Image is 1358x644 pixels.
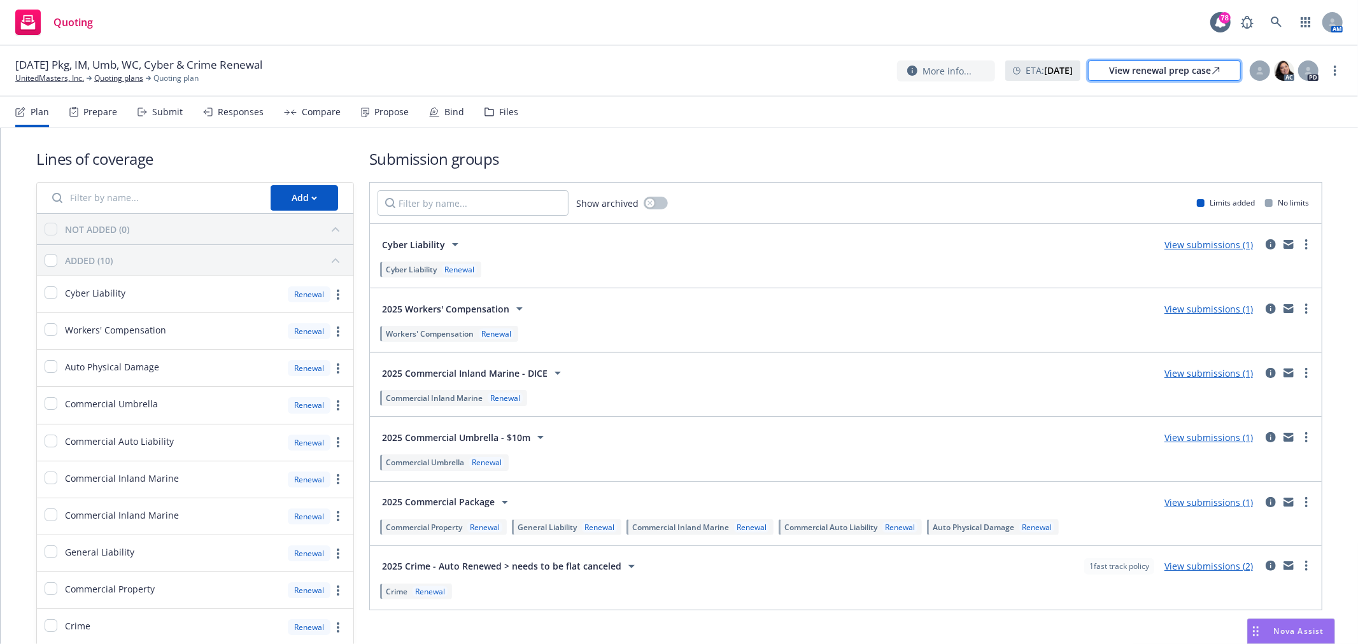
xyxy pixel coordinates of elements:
a: Search [1264,10,1289,35]
div: Renewal [479,328,514,339]
input: Filter by name... [45,185,263,211]
a: circleInformation [1263,558,1278,573]
a: more [1299,558,1314,573]
div: Renewal [413,586,448,597]
span: 2025 Crime - Auto Renewed > needs to be flat canceled [382,559,621,573]
span: Cyber Liability [65,286,125,300]
span: 2025 Commercial Inland Marine - DICE [382,367,548,380]
a: Switch app [1293,10,1319,35]
a: more [330,583,346,598]
div: Renewal [288,472,330,487]
a: more [330,508,346,524]
div: Responses [218,107,264,117]
div: Files [499,107,518,117]
a: more [1327,63,1343,78]
span: Show archived [576,197,639,210]
span: More info... [923,64,972,78]
a: more [330,361,346,376]
div: Renewal [469,457,504,468]
button: More info... [897,60,995,81]
div: Renewal [288,286,330,302]
input: Filter by name... [378,190,569,216]
a: more [1299,430,1314,445]
span: Commercial Inland Marine [65,508,179,522]
div: Prepare [83,107,117,117]
div: Renewal [442,264,477,275]
span: 1 fast track policy [1089,561,1149,572]
a: more [330,324,346,339]
div: Renewal [288,545,330,561]
a: View renewal prep case [1088,60,1241,81]
a: more [1299,301,1314,316]
span: Commercial Property [65,582,155,596]
a: more [1299,237,1314,252]
a: more [330,398,346,413]
div: Drag to move [1248,619,1264,643]
a: more [1299,494,1314,510]
span: ETA : [1026,64,1073,77]
span: Commercial Inland Marine [632,522,729,533]
div: Add [292,186,317,210]
div: Propose [374,107,409,117]
strong: [DATE] [1044,64,1073,76]
a: View submissions (1) [1164,431,1253,444]
a: circleInformation [1263,430,1278,445]
span: Quoting [53,17,93,27]
div: Renewal [288,619,330,635]
span: General Liability [518,522,577,533]
div: Bind [444,107,464,117]
span: Commercial Inland Marine [386,393,483,403]
a: more [330,435,346,450]
a: circleInformation [1263,301,1278,316]
button: 2025 Commercial Package [378,489,517,515]
div: 78 [1219,12,1231,24]
div: Renewal [734,522,769,533]
a: Quoting plans [94,73,143,84]
button: 2025 Workers' Compensation [378,296,532,321]
span: Cyber Liability [386,264,437,275]
span: General Liability [65,545,134,559]
a: mail [1281,494,1296,510]
span: Cyber Liability [382,238,445,251]
a: more [330,546,346,561]
a: circleInformation [1263,365,1278,381]
button: Add [271,185,338,211]
div: No limits [1265,197,1309,208]
span: [DATE] Pkg, IM, Umb, WC, Cyber & Crime Renewal [15,57,262,73]
a: more [330,472,346,487]
span: Crime [65,619,90,633]
a: circleInformation [1263,237,1278,252]
a: more [330,620,346,635]
div: View renewal prep case [1109,61,1220,80]
img: photo [1274,60,1294,81]
div: Compare [302,107,341,117]
div: ADDED (10) [65,254,113,267]
div: Renewal [582,522,617,533]
button: ADDED (10) [65,250,346,270]
a: mail [1281,558,1296,573]
a: View submissions (1) [1164,496,1253,508]
span: Quoting plan [153,73,199,84]
h1: Lines of coverage [36,148,354,169]
span: Auto Physical Damage [933,522,1014,533]
div: Renewal [488,393,523,403]
a: more [1299,365,1314,381]
span: Nova Assist [1274,626,1324,636]
span: Commercial Property [386,522,462,533]
span: Commercial Auto Liability [784,522,877,533]
div: Submit [152,107,183,117]
a: mail [1281,301,1296,316]
a: View submissions (1) [1164,303,1253,315]
div: Renewal [288,360,330,376]
div: NOT ADDED (0) [65,223,129,236]
span: Workers' Compensation [65,323,166,337]
span: Commercial Umbrella [65,397,158,410]
a: more [330,287,346,302]
a: View submissions (1) [1164,239,1253,251]
a: mail [1281,365,1296,381]
div: Limits added [1197,197,1255,208]
a: mail [1281,430,1296,445]
a: Report a Bug [1234,10,1260,35]
div: Renewal [1019,522,1054,533]
button: 2025 Commercial Umbrella - $10m [378,424,553,450]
